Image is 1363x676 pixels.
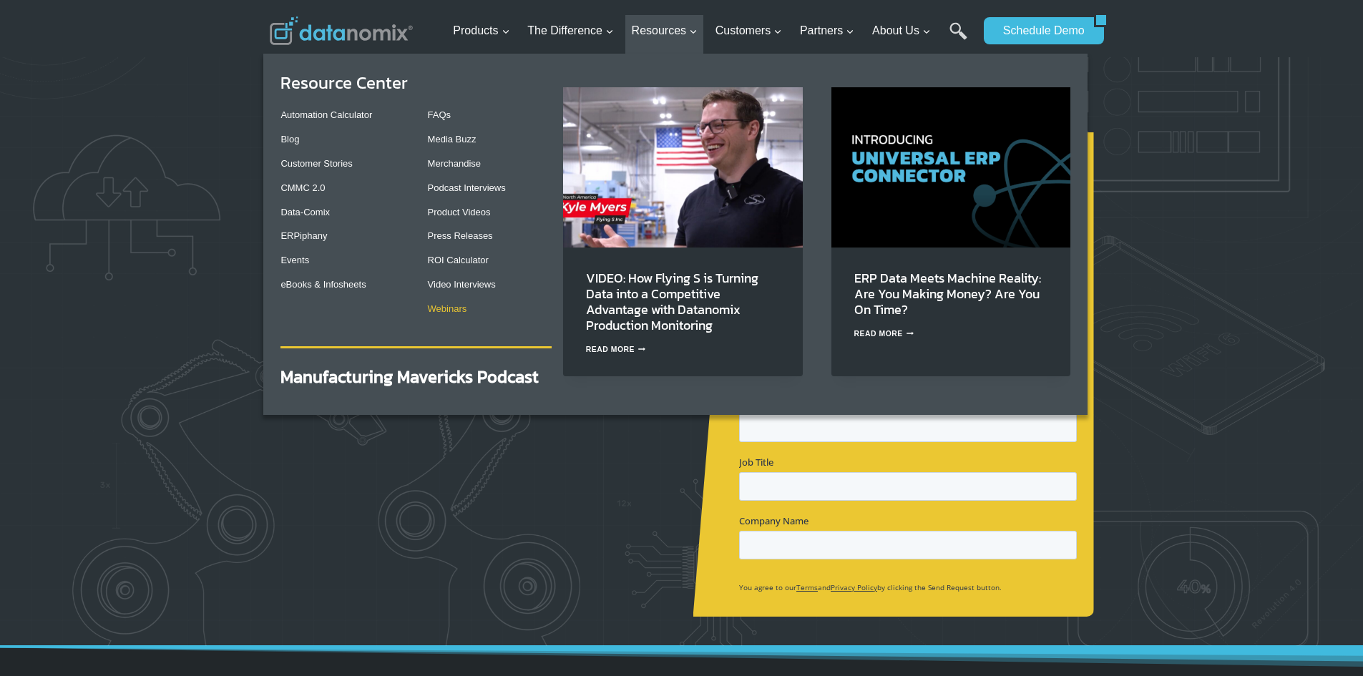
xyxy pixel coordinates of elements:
[586,346,646,353] a: Read More
[739,279,1083,594] iframe: Form 0
[854,330,914,338] a: Read More
[447,8,977,54] nav: Primary Navigation
[280,70,408,95] a: Resource Center
[428,230,493,241] a: Press Releases
[280,182,325,193] a: CMMC 2.0
[632,21,698,40] span: Resources
[280,207,330,217] a: Data-Comix
[984,17,1094,44] a: Schedule Demo
[428,255,489,265] a: ROI Calculator
[800,21,854,40] span: Partners
[428,134,477,144] a: Media Buzz
[453,21,509,40] span: Products
[280,255,309,265] a: Events
[280,134,299,144] a: Blog
[428,207,491,217] a: Product Videos
[715,21,782,40] span: Customers
[428,182,506,193] a: Podcast Interviews
[280,230,327,241] a: ERPiphany
[280,109,372,120] a: Automation Calculator
[428,158,481,169] a: Merchandise
[831,87,1071,247] img: How the Datanomix Universal ERP Connector Transforms Job Performance & ERP Insights
[280,158,352,169] a: Customer Stories
[428,303,467,314] a: Webinars
[854,268,1041,319] a: ERP Data Meets Machine Reality: Are You Making Money? Are You On Time?
[270,16,413,45] img: Datanomix
[872,21,931,40] span: About Us
[280,279,366,290] a: eBooks & Infosheets
[527,21,614,40] span: The Difference
[280,364,539,389] a: Manufacturing Mavericks Podcast
[428,279,496,290] a: Video Interviews
[563,87,803,247] img: VIDEO: How Flying S is Turning Data into a Competitive Advantage with Datanomix Production Monito...
[949,22,967,54] a: Search
[586,268,758,335] a: VIDEO: How Flying S is Turning Data into a Competitive Advantage with Datanomix Production Monito...
[428,109,451,120] a: FAQs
